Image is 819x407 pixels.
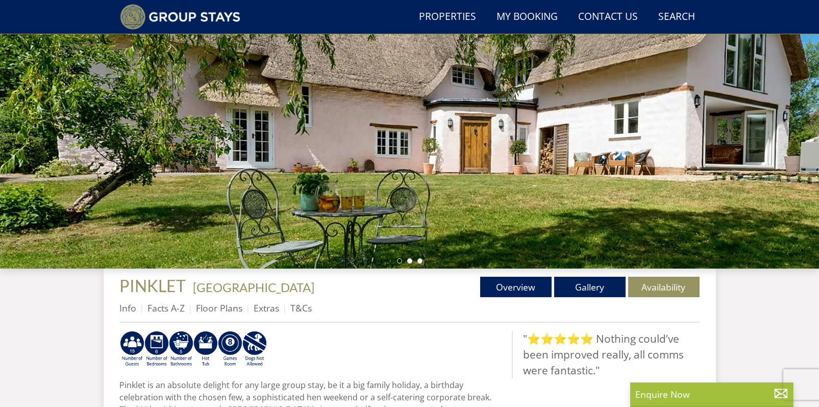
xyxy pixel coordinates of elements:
[655,6,700,29] a: Search
[415,6,481,29] a: Properties
[189,280,315,295] span: -
[635,388,788,401] p: Enquire Now
[144,331,169,368] img: AD_4nXfRzBlt2m0mIteXDhAcJCdmEApIceFt1SPvkcB48nqgTZkfMpQlDmULa47fkdYiHD0skDUgcqepViZHFLjVKS2LWHUqM...
[120,4,241,30] img: Group Stays
[120,302,137,314] a: Info
[554,277,626,297] a: Gallery
[169,331,193,368] img: AD_4nXcMgaL2UimRLXeXiAqm8UPE-AF_sZahunijfYMEIQ5SjfSEJI6yyokxyra45ncz6iSW_QuFDoDBo1Fywy-cEzVuZq-ph...
[480,277,552,297] a: Overview
[291,302,312,314] a: T&Cs
[512,331,700,379] blockquote: "⭐⭐⭐⭐⭐ Nothing could’ve been improved really, all comms were fantastic."
[193,280,315,295] a: [GEOGRAPHIC_DATA]
[193,331,218,368] img: AD_4nXcpX5uDwed6-YChlrI2BYOgXwgg3aqYHOhRm0XfZB-YtQW2NrmeCr45vGAfVKUq4uWnc59ZmEsEzoF5o39EWARlT1ewO...
[254,302,280,314] a: Extras
[628,277,700,297] a: Availability
[120,331,144,368] img: AD_4nXdm7d4G2YDlTvDNqQTdX1vdTAEAvNtUEKlmdBdwfA56JoWD8uu9-l1tHBTjLitErEH7b5pr3HeNp36h7pU9MuRJVB8Ke...
[120,276,186,296] span: PINKLET
[242,331,267,368] img: AD_4nXdtMqFLQeNd5SD_yg5mtFB1sUCemmLv_z8hISZZtoESff8uqprI2Ap3l0Pe6G3wogWlQaPaciGoyoSy1epxtlSaMm8_H...
[575,6,642,29] a: Contact Us
[218,331,242,368] img: AD_4nXdrZMsjcYNLGsKuA84hRzvIbesVCpXJ0qqnwZoX5ch9Zjv73tWe4fnFRs2gJ9dSiUubhZXckSJX_mqrZBmYExREIfryF...
[493,6,562,29] a: My Booking
[148,302,185,314] a: Facts A-Z
[196,302,243,314] a: Floor Plans
[120,276,189,296] a: PINKLET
